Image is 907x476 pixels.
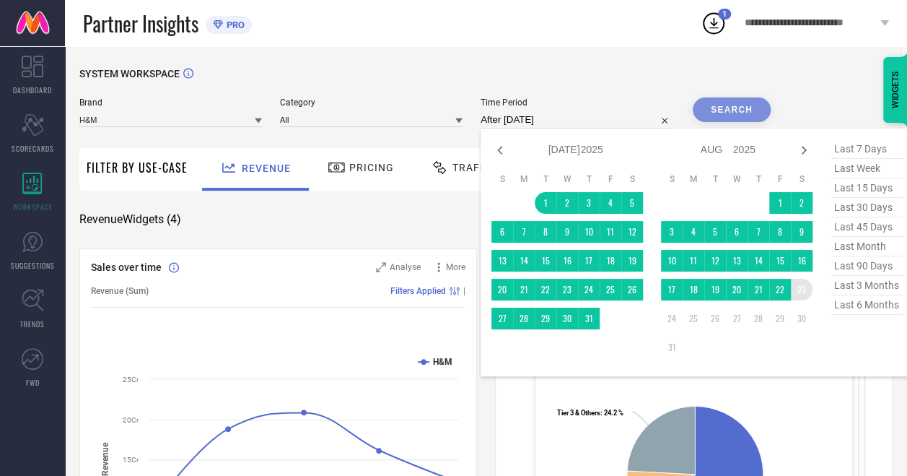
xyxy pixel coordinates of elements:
th: Saturday [621,173,643,185]
span: Traffic [452,162,497,173]
span: SYSTEM WORKSPACE [79,68,180,79]
td: Tue Aug 05 2025 [704,221,726,243]
td: Sun Jul 06 2025 [491,221,513,243]
svg: Zoom [376,262,386,272]
th: Sunday [661,173,683,185]
span: Filters Applied [390,286,446,296]
td: Wed Aug 27 2025 [726,308,748,329]
td: Tue Jul 22 2025 [535,279,556,300]
td: Wed Aug 06 2025 [726,221,748,243]
div: Previous month [491,142,509,159]
th: Saturday [791,173,812,185]
td: Thu Aug 28 2025 [748,308,769,329]
td: Fri Jul 25 2025 [600,279,621,300]
td: Thu Jul 31 2025 [578,308,600,329]
span: SCORECARDS [12,143,54,154]
td: Sat Aug 23 2025 [791,279,812,300]
td: Tue Jul 29 2025 [535,308,556,329]
td: Sun Aug 17 2025 [661,279,683,300]
td: Fri Aug 29 2025 [769,308,791,329]
td: Mon Jul 07 2025 [513,221,535,243]
td: Thu Aug 14 2025 [748,250,769,272]
td: Mon Jul 21 2025 [513,279,535,300]
span: last week [831,159,903,178]
div: Next month [795,142,812,159]
span: Partner Insights [83,9,198,38]
td: Sat Aug 02 2025 [791,192,812,214]
span: Revenue Widgets ( 4 ) [79,212,181,227]
span: TRENDS [20,319,45,329]
text: : 24.2 % [557,409,623,417]
td: Thu Aug 21 2025 [748,279,769,300]
span: Pricing [349,162,394,173]
text: 25Cr [123,376,139,384]
td: Thu Jul 03 2025 [578,192,600,214]
td: Wed Jul 09 2025 [556,221,578,243]
span: last 6 months [831,295,903,315]
td: Wed Aug 20 2025 [726,279,748,300]
td: Sat Aug 09 2025 [791,221,812,243]
span: Filter By Use-Case [87,159,188,176]
span: More [446,262,465,272]
td: Mon Aug 11 2025 [683,250,704,272]
td: Fri Jul 11 2025 [600,221,621,243]
span: last 30 days [831,198,903,217]
td: Sun Jul 20 2025 [491,279,513,300]
td: Tue Jul 15 2025 [535,250,556,272]
td: Tue Aug 19 2025 [704,279,726,300]
text: 20Cr [123,416,139,424]
td: Tue Aug 26 2025 [704,308,726,329]
span: Time Period [481,98,675,108]
td: Mon Jul 14 2025 [513,250,535,272]
span: Category [280,98,463,108]
td: Sun Aug 24 2025 [661,308,683,329]
span: last 7 days [831,139,903,159]
td: Thu Aug 07 2025 [748,221,769,243]
th: Wednesday [726,173,748,185]
span: 1 [722,9,727,19]
td: Sat Aug 30 2025 [791,308,812,329]
td: Sat Aug 16 2025 [791,250,812,272]
tspan: Revenue [100,442,110,476]
td: Sat Jul 19 2025 [621,250,643,272]
td: Thu Jul 17 2025 [578,250,600,272]
th: Tuesday [704,173,726,185]
td: Fri Aug 22 2025 [769,279,791,300]
th: Friday [600,173,621,185]
td: Fri Aug 01 2025 [769,192,791,214]
td: Fri Aug 08 2025 [769,221,791,243]
th: Monday [513,173,535,185]
span: WORKSPACE [13,202,53,212]
td: Wed Jul 23 2025 [556,279,578,300]
td: Sun Jul 27 2025 [491,308,513,329]
span: Analyse [390,262,421,272]
text: H&M [433,357,452,367]
div: Open download list [701,10,727,36]
td: Wed Jul 16 2025 [556,250,578,272]
td: Mon Jul 28 2025 [513,308,535,329]
th: Wednesday [556,173,578,185]
span: last 3 months [831,276,903,295]
td: Mon Aug 04 2025 [683,221,704,243]
span: SUGGESTIONS [11,260,55,271]
td: Sun Aug 10 2025 [661,250,683,272]
span: Revenue [242,163,291,174]
span: last 45 days [831,217,903,237]
th: Monday [683,173,704,185]
td: Wed Jul 30 2025 [556,308,578,329]
th: Sunday [491,173,513,185]
span: | [463,286,465,296]
td: Tue Jul 01 2025 [535,192,556,214]
span: Revenue (Sum) [91,286,149,296]
text: 15Cr [123,456,139,464]
span: DASHBOARD [13,85,52,95]
td: Sun Jul 13 2025 [491,250,513,272]
td: Thu Jul 10 2025 [578,221,600,243]
td: Sat Jul 05 2025 [621,192,643,214]
span: FWD [26,377,40,388]
td: Thu Jul 24 2025 [578,279,600,300]
td: Mon Aug 18 2025 [683,279,704,300]
td: Fri Aug 15 2025 [769,250,791,272]
td: Tue Jul 08 2025 [535,221,556,243]
th: Thursday [748,173,769,185]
